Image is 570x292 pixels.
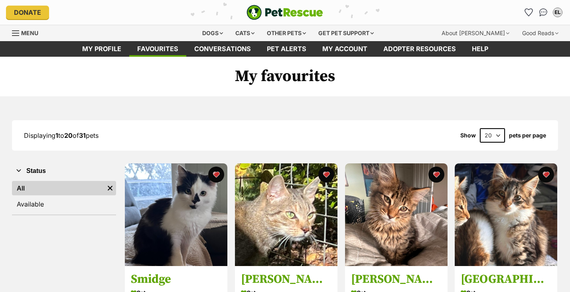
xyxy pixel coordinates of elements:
[345,163,448,266] img: Meg Mac
[455,163,557,266] img: Siena
[104,181,116,195] a: Remove filter
[523,6,535,19] a: Favourites
[64,131,73,139] strong: 20
[208,167,224,183] button: favourite
[351,272,442,287] h3: [PERSON_NAME]
[247,5,323,20] a: PetRescue
[551,6,564,19] button: My account
[428,167,444,183] button: favourite
[261,25,312,41] div: Other pets
[460,132,476,139] span: Show
[313,25,379,41] div: Get pet support
[517,25,564,41] div: Good Reads
[12,166,116,176] button: Status
[375,41,464,57] a: Adopter resources
[554,8,562,16] div: EL
[464,41,496,57] a: Help
[6,6,49,19] a: Donate
[129,41,186,57] a: Favourites
[197,25,229,41] div: Dogs
[241,272,331,287] h3: [PERSON_NAME]
[131,272,221,287] h3: Smidge
[21,30,38,36] span: Menu
[539,8,548,16] img: chat-41dd97257d64d25036548639549fe6c8038ab92f7586957e7f3b1b290dea8141.svg
[12,25,44,40] a: Menu
[314,41,375,57] a: My account
[24,131,99,139] span: Displaying to of pets
[318,167,334,183] button: favourite
[537,6,550,19] a: Conversations
[523,6,564,19] ul: Account quick links
[12,179,116,215] div: Status
[538,167,554,183] button: favourite
[186,41,259,57] a: conversations
[509,132,546,139] label: pets per page
[230,25,260,41] div: Cats
[79,131,86,139] strong: 31
[461,272,551,287] h3: [GEOGRAPHIC_DATA]
[12,181,104,195] a: All
[436,25,515,41] div: About [PERSON_NAME]
[235,163,337,266] img: Teejay Falko
[55,131,58,139] strong: 1
[12,197,116,211] a: Available
[247,5,323,20] img: logo-e224e6f780fb5917bec1dbf3a21bbac754714ae5b6737aabdf751b685950b380.svg
[74,41,129,57] a: My profile
[259,41,314,57] a: Pet alerts
[125,163,227,266] img: Smidge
